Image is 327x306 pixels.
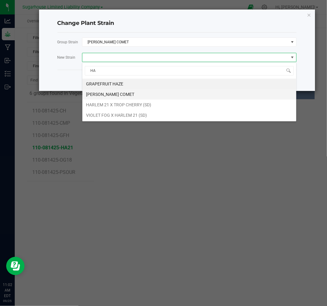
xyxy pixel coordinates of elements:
[82,100,296,110] li: HARLEM 21 X TROP CHERRY (SD)
[6,257,25,275] iframe: Resource center
[82,79,296,89] li: GRAPEFRUIT HAZE
[82,38,289,46] span: [PERSON_NAME] COMET
[57,40,78,44] span: Group Strain
[57,55,76,60] span: New Strain
[82,89,296,100] li: [PERSON_NAME] COMET
[57,19,297,27] h4: Change Plant Strain
[82,110,296,120] li: VIOLET FOG X HARLEM 21 (SD)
